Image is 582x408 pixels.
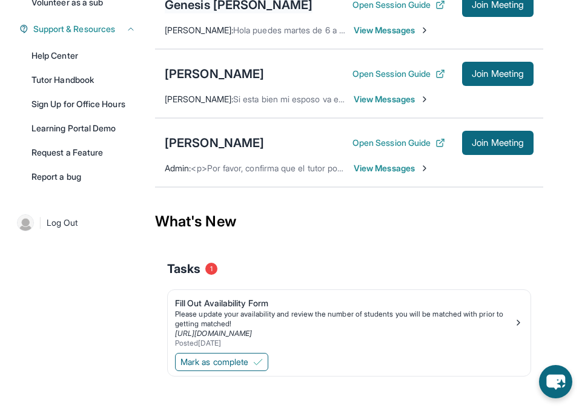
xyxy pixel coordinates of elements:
[24,45,143,67] a: Help Center
[462,131,534,155] button: Join Meeting
[420,94,429,104] img: Chevron-Right
[175,338,514,348] div: Posted [DATE]
[168,290,531,350] a: Fill Out Availability FormPlease update your availability and review the number of students you w...
[28,23,136,35] button: Support & Resources
[354,93,429,105] span: View Messages
[175,353,268,371] button: Mark as complete
[24,69,143,91] a: Tutor Handbook
[472,70,524,77] span: Join Meeting
[165,25,233,35] span: [PERSON_NAME] :
[167,260,200,277] span: Tasks
[24,93,143,115] a: Sign Up for Office Hours
[175,297,514,309] div: Fill Out Availability Form
[354,162,429,174] span: View Messages
[420,163,429,173] img: Chevron-Right
[253,357,263,367] img: Mark as complete
[175,329,252,338] a: [URL][DOMAIN_NAME]
[24,166,143,188] a: Report a bug
[155,195,543,248] div: What's New
[165,65,264,82] div: [PERSON_NAME]
[24,117,143,139] a: Learning Portal Demo
[472,139,524,146] span: Join Meeting
[165,134,264,151] div: [PERSON_NAME]
[539,365,572,398] button: chat-button
[205,263,217,275] span: 1
[39,216,42,230] span: |
[354,24,429,36] span: View Messages
[47,217,78,229] span: Log Out
[233,94,518,104] span: Si esta bien mi esposo va estar en casa porque yo trabajo de tarde gracias
[420,25,429,35] img: Chevron-Right
[165,163,191,173] span: Admin :
[352,137,445,149] button: Open Session Guide
[462,62,534,86] button: Join Meeting
[472,1,524,8] span: Join Meeting
[17,214,34,231] img: user-img
[33,23,115,35] span: Support & Resources
[24,142,143,163] a: Request a Feature
[352,68,445,80] button: Open Session Guide
[165,94,233,104] span: [PERSON_NAME] :
[175,309,514,329] div: Please update your availability and review the number of students you will be matched with prior ...
[180,356,248,368] span: Mark as complete
[12,209,143,236] a: |Log Out
[233,25,420,35] span: Hola puedes martes de 6 a 7 Y jueves de 6 a 7??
